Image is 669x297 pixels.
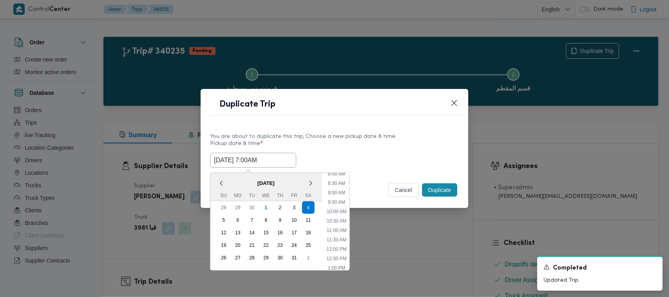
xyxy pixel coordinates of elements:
[210,132,459,141] div: You are about to duplicate this trip, Choose a new pickup date & time
[210,153,296,168] input: Choose date & time
[325,170,348,178] li: 8:00 AM
[219,98,276,111] h1: Duplicate Trip
[210,141,459,153] label: Pickup date & time
[323,173,350,270] ul: Time
[450,98,459,108] button: Closes this modal window
[388,183,419,197] button: cancel
[544,276,656,284] p: Updated Trip
[553,264,587,273] span: Completed
[544,263,656,273] div: Notification
[422,183,457,197] button: Duplicate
